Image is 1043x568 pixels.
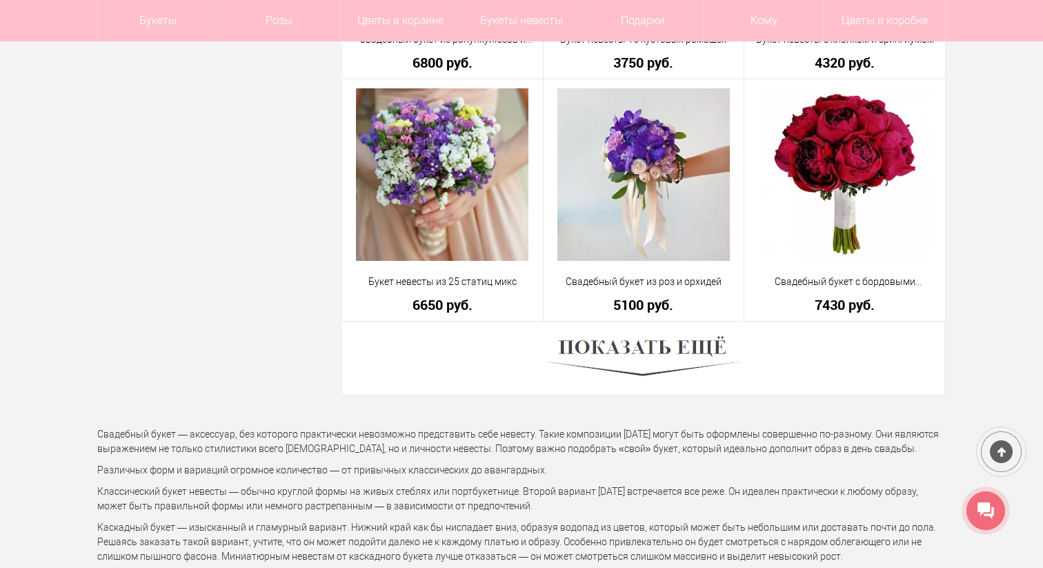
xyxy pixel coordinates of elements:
[97,520,946,564] p: Каскадный букет — изысканный и гламурный вариант. Нижний край как бы ниспадает вниз, образуя водо...
[553,297,735,312] a: 5100 руб.
[97,427,946,456] p: Свадебный букет — аксессуар, без которого практически невозможно представить себе невесту. Такие ...
[753,275,936,289] a: Свадебный букет с бордовыми пионами
[351,275,534,289] a: Букет невесты из 25 статиц микс
[557,88,730,261] img: Свадебный букет из роз и орхидей
[553,275,735,289] a: Свадебный букет из роз и орхидей
[753,55,936,70] a: 4320 руб.
[548,352,739,363] a: Показать ещё
[759,88,931,261] img: Свадебный букет с бордовыми пионами
[753,297,936,312] a: 7430 руб.
[351,297,534,312] a: 6650 руб.
[97,484,946,513] p: Классический букет невесты — обычно круглой формы на живых стеблях или портбукетнице. Второй вари...
[356,88,528,261] img: Букет невесты из 25 статиц микс
[351,55,534,70] a: 6800 руб.
[97,463,946,478] p: Различных форм и вариаций огромное количество — от привычных классических до авангардных.
[548,332,739,384] img: Показать ещё
[553,55,735,70] a: 3750 руб.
